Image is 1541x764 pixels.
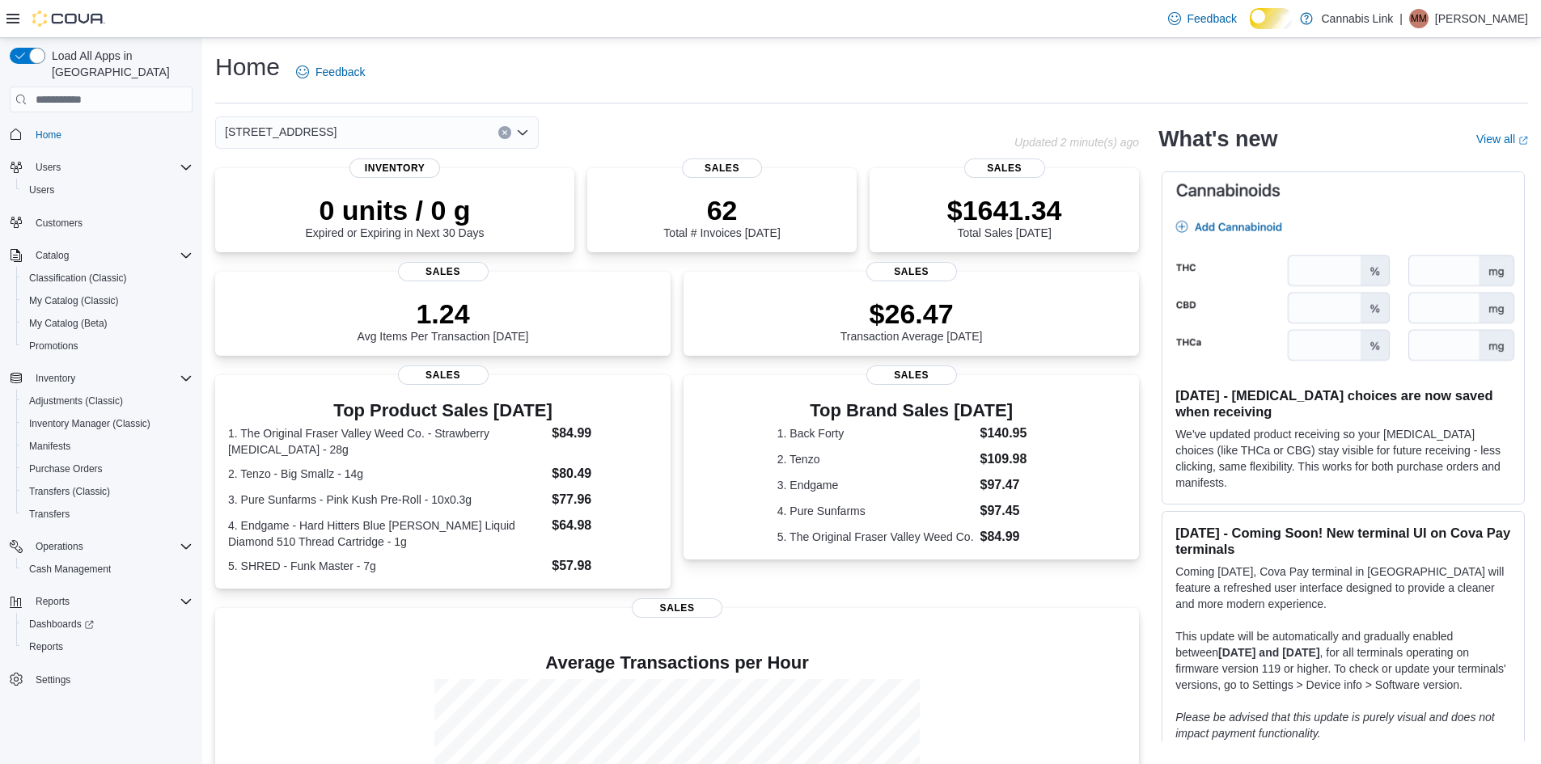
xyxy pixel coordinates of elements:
span: Customers [36,217,83,230]
span: Reports [36,595,70,608]
dd: $84.99 [552,424,658,443]
p: We've updated product receiving so your [MEDICAL_DATA] choices (like THCa or CBG) stay visible fo... [1175,426,1511,491]
button: Inventory Manager (Classic) [16,412,199,435]
dd: $140.95 [980,424,1046,443]
button: Reports [3,590,199,613]
span: MM [1411,9,1427,28]
span: Catalog [36,249,69,262]
button: Users [3,156,199,179]
button: Transfers (Classic) [16,480,199,503]
dt: 1. Back Forty [777,425,974,441]
p: 1.24 [358,298,529,330]
dd: $84.99 [980,527,1046,547]
input: Dark Mode [1250,8,1293,29]
dd: $80.49 [552,464,658,483]
span: Reports [29,592,193,611]
a: Adjustments (Classic) [23,391,129,411]
span: Reports [29,640,63,653]
span: Cash Management [23,559,193,579]
span: Transfers [23,504,193,524]
a: Users [23,180,61,200]
div: Expired or Expiring in Next 30 Days [306,194,485,239]
span: Sales [632,598,722,618]
a: Cash Management [23,559,117,579]
button: Operations [3,535,199,558]
span: Cash Management [29,563,111,576]
a: Dashboards [23,614,100,634]
svg: External link [1518,136,1528,146]
button: Adjustments (Classic) [16,390,199,412]
span: Sales [964,158,1045,178]
a: Purchase Orders [23,459,109,479]
span: Sales [398,262,489,281]
span: Catalog [29,246,193,265]
button: Manifests [16,435,199,458]
span: Inventory [36,372,75,385]
span: Operations [36,540,83,553]
span: Home [29,124,193,144]
span: Sales [398,365,489,385]
span: Dashboards [23,614,193,634]
button: Operations [29,537,90,556]
a: Reports [23,637,70,656]
h3: Top Brand Sales [DATE] [777,401,1046,420]
span: Feedback [315,64,365,80]
dd: $64.98 [552,516,658,535]
a: My Catalog (Beta) [23,314,114,333]
span: Sales [866,365,957,385]
span: My Catalog (Beta) [23,314,193,333]
a: Manifests [23,437,77,456]
div: Avg Items Per Transaction [DATE] [358,298,529,343]
span: Inventory [349,158,440,178]
span: Transfers [29,508,70,521]
dt: 5. SHRED - Funk Master - 7g [228,558,545,574]
span: Sales [866,262,957,281]
span: Feedback [1188,11,1237,27]
a: View allExternal link [1476,133,1528,146]
span: Settings [36,673,70,686]
dt: 3. Endgame [777,477,974,493]
button: Transfers [16,503,199,526]
a: Promotions [23,336,85,356]
a: Classification (Classic) [23,268,133,288]
p: This update will be automatically and gradually enabled between , for all terminals operating on ... [1175,628,1511,693]
a: Dashboards [16,613,199,635]
div: Michelle Morrison [1409,9,1429,28]
dt: 4. Endgame - Hard Hitters Blue [PERSON_NAME] Liquid Diamond 510 Thread Cartridge - 1g [228,517,545,550]
a: Feedback [290,56,371,88]
p: $1641.34 [947,194,1062,226]
dt: 1. The Original Fraser Valley Weed Co. - Strawberry [MEDICAL_DATA] - 28g [228,425,545,458]
div: Transaction Average [DATE] [840,298,983,343]
button: Inventory [29,369,82,388]
a: Settings [29,670,77,690]
span: Classification (Classic) [23,268,193,288]
span: Users [23,180,193,200]
p: Updated 2 minute(s) ago [1014,136,1139,149]
dd: $97.47 [980,475,1046,495]
p: Cannabis Link [1321,9,1393,28]
button: My Catalog (Classic) [16,289,199,312]
a: Transfers (Classic) [23,482,116,501]
span: My Catalog (Classic) [23,291,193,310]
dt: 3. Pure Sunfarms - Pink Kush Pre-Roll - 10x0.3g [228,492,545,508]
button: Settings [3,668,199,691]
span: Classification (Classic) [29,272,127,285]
button: Users [16,179,199,201]
button: Catalog [29,246,75,265]
span: Load All Apps in [GEOGRAPHIC_DATA] [45,48,193,80]
button: Home [3,122,199,146]
button: Cash Management [16,558,199,580]
a: Transfers [23,504,76,524]
p: Coming [DATE], Cova Pay terminal in [GEOGRAPHIC_DATA] will feature a refreshed user interface des... [1175,564,1511,612]
button: Catalog [3,244,199,267]
h1: Home [215,51,280,83]
span: Users [29,184,54,196]
dd: $97.45 [980,501,1046,521]
a: Home [29,125,68,145]
p: 62 [663,194,780,226]
span: Dark Mode [1250,29,1251,30]
span: Sales [682,158,763,178]
button: Open list of options [516,126,529,139]
img: Cova [32,11,105,27]
button: Classification (Classic) [16,267,199,289]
